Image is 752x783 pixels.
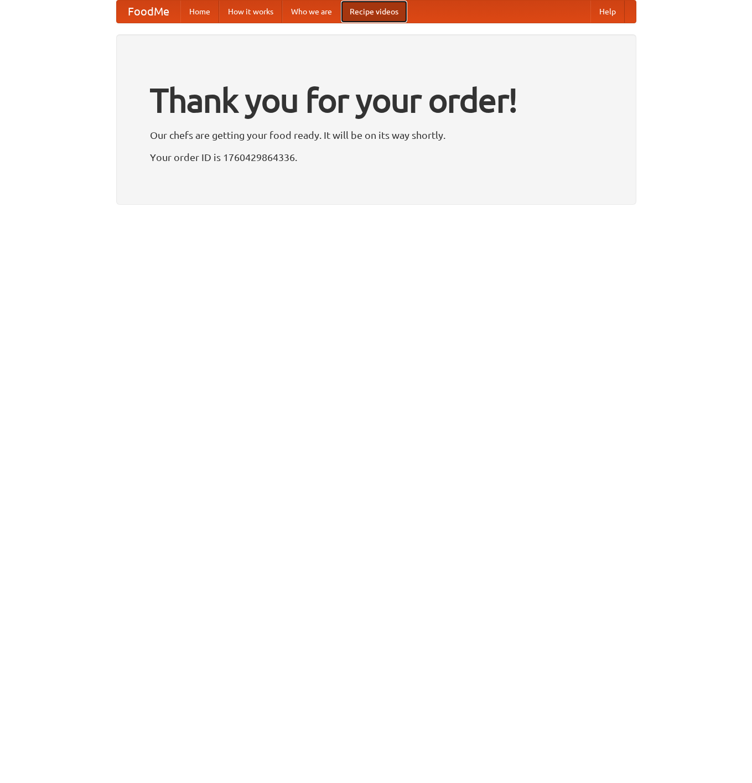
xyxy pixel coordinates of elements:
[341,1,407,23] a: Recipe videos
[590,1,625,23] a: Help
[180,1,219,23] a: Home
[150,74,603,127] h1: Thank you for your order!
[150,149,603,165] p: Your order ID is 1760429864336.
[282,1,341,23] a: Who we are
[150,127,603,143] p: Our chefs are getting your food ready. It will be on its way shortly.
[219,1,282,23] a: How it works
[117,1,180,23] a: FoodMe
